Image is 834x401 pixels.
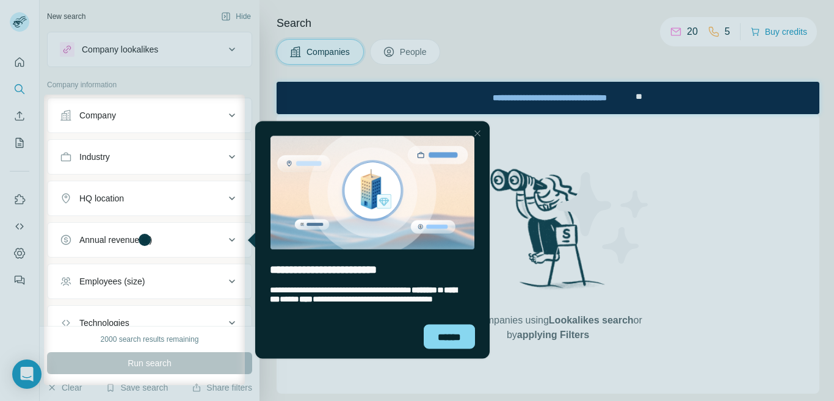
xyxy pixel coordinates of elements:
[79,192,124,204] div: HQ location
[79,275,145,287] div: Employees (size)
[48,267,252,296] button: Employees (size)
[106,381,168,394] button: Save search
[48,308,252,338] button: Technologies
[47,381,82,394] button: Clear
[188,2,359,29] div: Upgrade plan for full access to Surfe
[48,142,252,172] button: Industry
[48,225,252,255] button: Annual revenue ($)
[79,234,152,246] div: Annual revenue ($)
[79,109,116,121] div: Company
[192,381,252,394] button: Share filters
[101,334,199,345] div: 2000 search results remaining
[245,119,492,361] iframe: Tooltip
[79,317,129,329] div: Technologies
[48,101,252,130] button: Company
[48,184,252,213] button: HQ location
[79,151,110,163] div: Industry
